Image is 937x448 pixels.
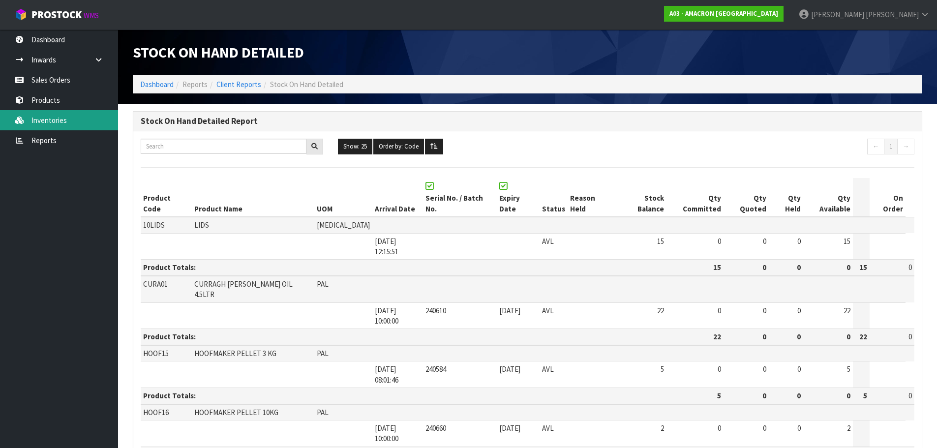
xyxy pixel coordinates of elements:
span: 0 [763,306,766,315]
strong: 5 [717,391,721,400]
th: Qty Committed [666,178,724,217]
span: 15 [657,237,664,246]
span: 0 [718,423,721,433]
th: Qty Available [803,178,853,217]
th: Stock Balance [614,178,666,217]
span: 0 [763,364,766,374]
strong: 22 [859,332,867,341]
span: [DATE] 08:01:46 [375,364,398,384]
strong: 22 [713,332,721,341]
span: 2 [847,423,850,433]
span: [PERSON_NAME] [866,10,919,19]
button: Show: 25 [338,139,372,154]
strong: 0 [797,391,801,400]
span: 0 [718,306,721,315]
span: HOOFMAKER PELLET 3 KG [194,349,276,358]
span: [MEDICAL_DATA] [317,220,370,230]
strong: 0 [846,391,850,400]
span: 0 [908,263,912,272]
small: WMS [84,11,99,20]
img: cube-alt.png [15,8,27,21]
button: Order by: Code [373,139,424,154]
span: [DATE] 12:15:51 [375,237,398,256]
span: 5 [661,364,664,374]
span: LIDS [194,220,209,230]
strong: 0 [797,332,801,341]
span: AVL [542,306,554,315]
th: UOM [314,178,372,217]
span: 0 [797,423,801,433]
span: 10LIDS [143,220,165,230]
th: Reason Held [568,178,614,217]
span: 0 [797,364,801,374]
strong: 0 [762,391,766,400]
span: CURA01 [143,279,168,289]
span: AVL [542,237,554,246]
span: 0 [908,332,912,341]
strong: Product Totals: [143,263,196,272]
a: 1 [884,139,898,154]
span: ProStock [31,8,82,21]
span: HOOFMAKER PELLET 10KG [194,408,278,417]
th: Product Code [141,178,192,217]
span: 0 [908,391,912,400]
span: 0 [718,364,721,374]
span: 5 [847,364,850,374]
th: Product Name [192,178,314,217]
a: ← [867,139,884,154]
strong: 15 [713,263,721,272]
span: Stock On Hand Detailed [133,43,304,61]
span: PAL [317,408,329,417]
a: Client Reports [216,80,261,89]
strong: 0 [846,332,850,341]
span: 0 [718,237,721,246]
strong: Product Totals: [143,332,196,341]
a: Dashboard [140,80,174,89]
th: Arrival Date [372,178,423,217]
span: 22 [657,306,664,315]
span: 240610 [425,306,446,315]
span: [DATE] 10:00:00 [375,423,398,443]
span: Stock On Hand Detailed [270,80,343,89]
strong: A03 - AMACRON [GEOGRAPHIC_DATA] [669,9,778,18]
span: [DATE] 10:00:00 [375,306,398,326]
nav: Page navigation [732,139,914,157]
span: [DATE] [499,423,520,433]
a: → [897,139,914,154]
input: Search [141,139,306,154]
strong: 0 [762,332,766,341]
span: Reports [182,80,208,89]
span: [DATE] [499,364,520,374]
strong: Product Totals: [143,391,196,400]
strong: 0 [797,263,801,272]
th: On Order [870,178,906,217]
span: 2 [661,423,664,433]
h3: Stock On Hand Detailed Report [141,117,914,126]
strong: 5 [863,391,867,400]
span: [DATE] [499,306,520,315]
span: AVL [542,423,554,433]
span: HOOF15 [143,349,169,358]
span: 0 [797,237,801,246]
span: HOOF16 [143,408,169,417]
strong: 0 [762,263,766,272]
th: Serial No. / Batch No. [423,178,497,217]
strong: 15 [859,263,867,272]
th: Status [540,178,568,217]
span: 0 [797,306,801,315]
strong: 0 [846,263,850,272]
span: [PERSON_NAME] [811,10,864,19]
span: 22 [844,306,850,315]
th: Expiry Date [497,178,540,217]
span: 240660 [425,423,446,433]
span: AVL [542,364,554,374]
th: Qty Held [769,178,803,217]
span: 15 [844,237,850,246]
span: 0 [763,237,766,246]
span: 240584 [425,364,446,374]
span: CURRAGH [PERSON_NAME] OIL 4.5LTR [194,279,293,299]
span: 0 [763,423,766,433]
span: PAL [317,349,329,358]
span: PAL [317,279,329,289]
th: Qty Quoted [724,178,769,217]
